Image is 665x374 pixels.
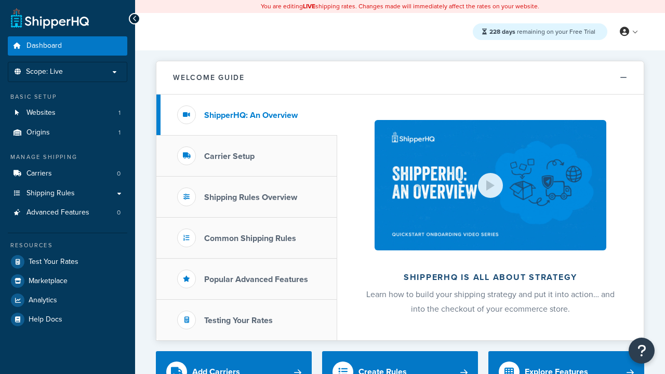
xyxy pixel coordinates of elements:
[8,103,127,123] li: Websites
[8,184,127,203] a: Shipping Rules
[29,277,68,286] span: Marketplace
[29,258,78,266] span: Test Your Rates
[29,315,62,324] span: Help Docs
[629,338,655,364] button: Open Resource Center
[489,27,595,36] span: remaining on your Free Trial
[26,208,89,217] span: Advanced Features
[118,109,121,117] span: 1
[204,152,255,161] h3: Carrier Setup
[8,123,127,142] a: Origins1
[8,203,127,222] a: Advanced Features0
[8,36,127,56] a: Dashboard
[303,2,315,11] b: LIVE
[118,128,121,137] span: 1
[8,123,127,142] li: Origins
[204,193,297,202] h3: Shipping Rules Overview
[204,111,298,120] h3: ShipperHQ: An Overview
[26,169,52,178] span: Carriers
[173,74,245,82] h2: Welcome Guide
[29,296,57,305] span: Analytics
[26,42,62,50] span: Dashboard
[8,310,127,329] a: Help Docs
[156,61,644,95] button: Welcome Guide
[26,109,56,117] span: Websites
[117,169,121,178] span: 0
[8,153,127,162] div: Manage Shipping
[117,208,121,217] span: 0
[8,272,127,290] a: Marketplace
[375,120,606,250] img: ShipperHQ is all about strategy
[8,241,127,250] div: Resources
[204,275,308,284] h3: Popular Advanced Features
[26,68,63,76] span: Scope: Live
[365,273,616,282] h2: ShipperHQ is all about strategy
[8,164,127,183] li: Carriers
[8,92,127,101] div: Basic Setup
[8,164,127,183] a: Carriers0
[204,234,296,243] h3: Common Shipping Rules
[8,252,127,271] a: Test Your Rates
[489,27,515,36] strong: 228 days
[8,203,127,222] li: Advanced Features
[8,291,127,310] a: Analytics
[204,316,273,325] h3: Testing Your Rates
[8,103,127,123] a: Websites1
[26,189,75,198] span: Shipping Rules
[26,128,50,137] span: Origins
[366,288,615,315] span: Learn how to build your shipping strategy and put it into action… and into the checkout of your e...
